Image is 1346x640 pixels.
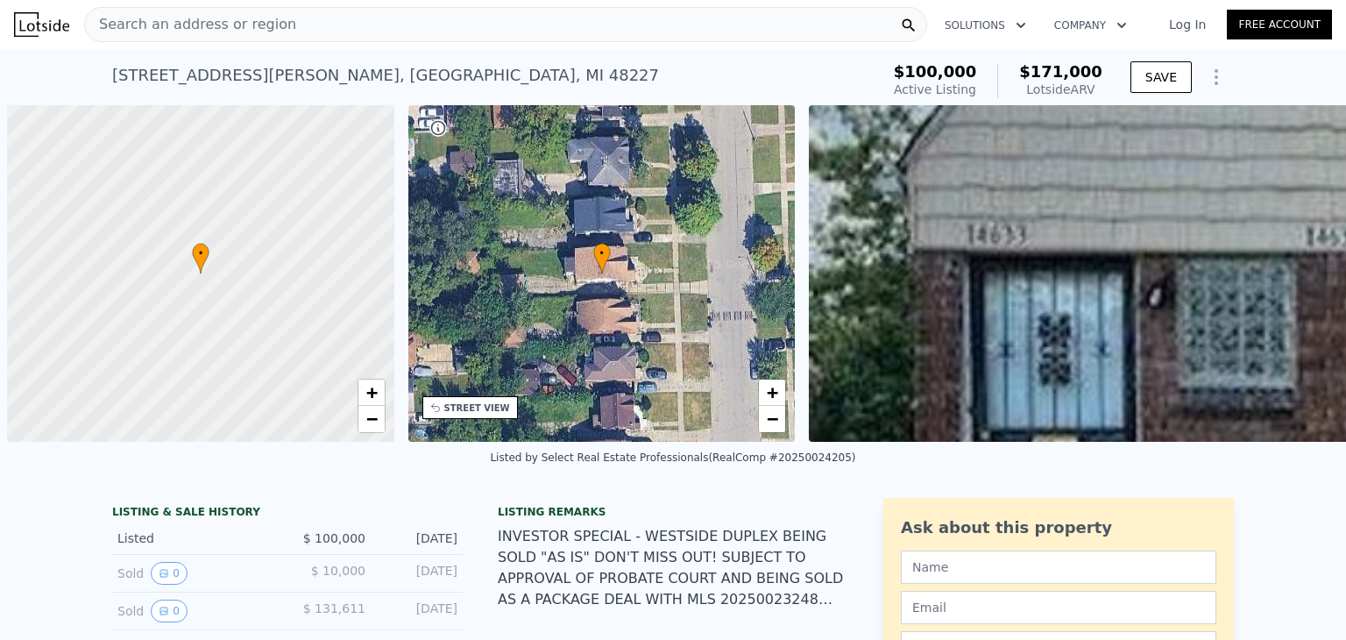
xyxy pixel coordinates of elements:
[498,526,848,610] div: INVESTOR SPECIAL - WESTSIDE DUPLEX BEING SOLD "AS IS" DON'T MISS OUT! SUBJECT TO APPROVAL OF PROB...
[365,381,377,403] span: +
[151,600,188,622] button: View historical data
[901,551,1216,584] input: Name
[379,562,457,585] div: [DATE]
[1148,16,1227,33] a: Log In
[85,14,296,35] span: Search an address or region
[117,530,273,547] div: Listed
[894,82,976,96] span: Active Listing
[444,402,510,415] div: STREET VIEW
[117,600,273,622] div: Sold
[767,408,778,430] span: −
[759,406,785,432] a: Zoom out
[117,562,273,585] div: Sold
[901,591,1216,624] input: Email
[1227,10,1332,39] a: Free Account
[303,531,365,545] span: $ 100,000
[1040,10,1141,41] button: Company
[894,62,977,81] span: $100,000
[1019,81,1102,98] div: Lotside ARV
[490,452,855,464] div: Listed by Select Real Estate Professionals (RealComp #20250024205)
[14,12,69,37] img: Lotside
[767,381,778,403] span: +
[931,10,1040,41] button: Solutions
[1019,62,1102,81] span: $171,000
[379,530,457,547] div: [DATE]
[759,380,785,406] a: Zoom in
[311,564,365,578] span: $ 10,000
[192,243,209,274] div: •
[192,245,209,261] span: •
[358,406,385,432] a: Zoom out
[112,63,659,88] div: [STREET_ADDRESS][PERSON_NAME] , [GEOGRAPHIC_DATA] , MI 48227
[303,601,365,615] span: $ 131,611
[901,516,1216,540] div: Ask about this property
[112,505,463,523] div: LISTING & SALE HISTORY
[1199,60,1234,95] button: Show Options
[151,562,188,585] button: View historical data
[1130,61,1192,93] button: SAVE
[365,408,377,430] span: −
[593,243,611,274] div: •
[379,600,457,622] div: [DATE]
[498,505,848,519] div: Listing remarks
[358,380,385,406] a: Zoom in
[593,245,611,261] span: •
